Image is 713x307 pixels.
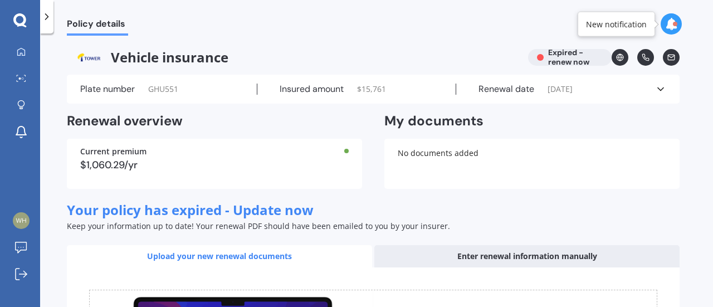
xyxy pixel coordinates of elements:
h2: My documents [384,113,484,130]
label: Plate number [80,84,135,95]
div: Current premium [80,148,349,155]
div: Upload your new renewal documents [67,245,372,267]
span: Vehicle insurance [67,49,519,66]
label: Renewal date [478,84,534,95]
img: Tower.webp [67,49,111,66]
span: Policy details [67,18,128,33]
div: $1,060.29/yr [80,160,349,170]
div: Enter renewal information manually [374,245,680,267]
span: Your policy has expired - Update now [67,201,314,219]
div: No documents added [384,139,680,189]
span: Keep your information up to date! Your renewal PDF should have been emailed to you by your insurer. [67,221,450,231]
span: $ 15,761 [357,84,386,95]
div: New notification [586,18,647,30]
h2: Renewal overview [67,113,362,130]
span: GHU551 [148,84,178,95]
span: [DATE] [548,84,573,95]
label: Insured amount [280,84,344,95]
img: fa593a7e39e4a0224539490190189e1e [13,212,30,229]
